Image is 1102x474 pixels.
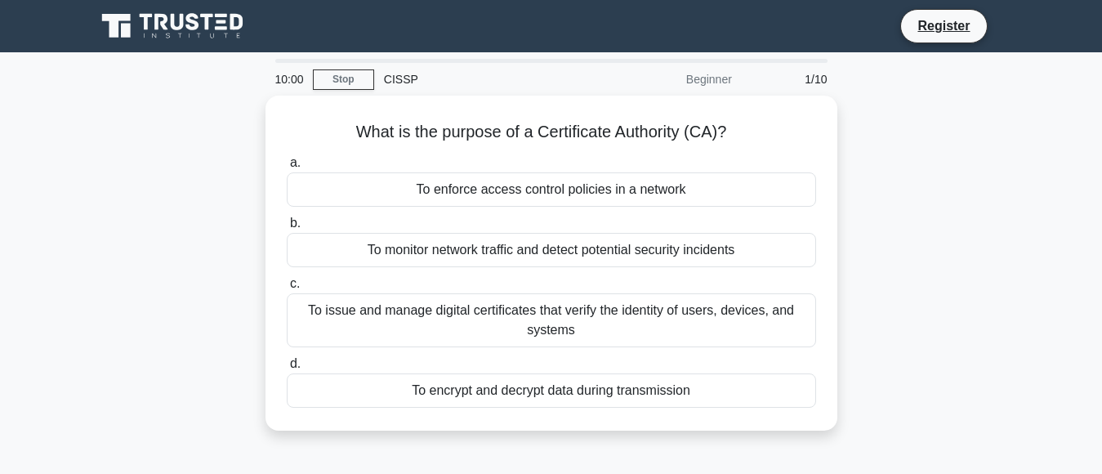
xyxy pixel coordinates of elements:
span: c. [290,276,300,290]
h5: What is the purpose of a Certificate Authority (CA)? [285,122,818,143]
div: CISSP [374,63,599,96]
span: d. [290,356,301,370]
div: To enforce access control policies in a network [287,172,816,207]
span: b. [290,216,301,230]
div: To monitor network traffic and detect potential security incidents [287,233,816,267]
div: 1/10 [742,63,837,96]
div: To issue and manage digital certificates that verify the identity of users, devices, and systems [287,293,816,347]
a: Register [908,16,979,36]
div: 10:00 [265,63,313,96]
div: To encrypt and decrypt data during transmission [287,373,816,408]
span: a. [290,155,301,169]
div: Beginner [599,63,742,96]
a: Stop [313,69,374,90]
